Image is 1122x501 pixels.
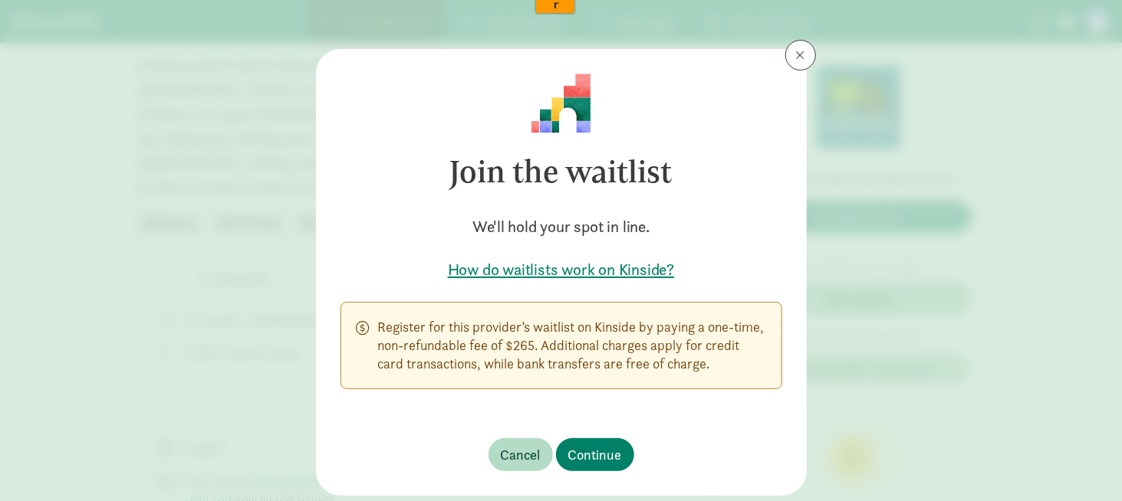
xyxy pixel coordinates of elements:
[556,438,634,471] button: Continue
[341,259,782,280] a: How do waitlists work on Kinside?
[81,6,204,26] input: ASIN, PO, Alias, + more...
[341,133,782,210] h3: Join the waitlist
[236,15,262,27] a: View
[378,318,766,373] p: Register for this provider’s waitlist on Kinside by paying a one-time, non-refundable fee of $265...
[287,15,312,27] a: Clear
[38,5,57,25] img: hcrasmus
[341,216,782,237] h5: We'll hold your spot in line.
[489,438,553,471] button: Cancel
[236,4,309,15] input: ASIN
[501,444,541,465] span: Cancel
[568,444,622,465] span: Continue
[262,15,287,27] a: Copy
